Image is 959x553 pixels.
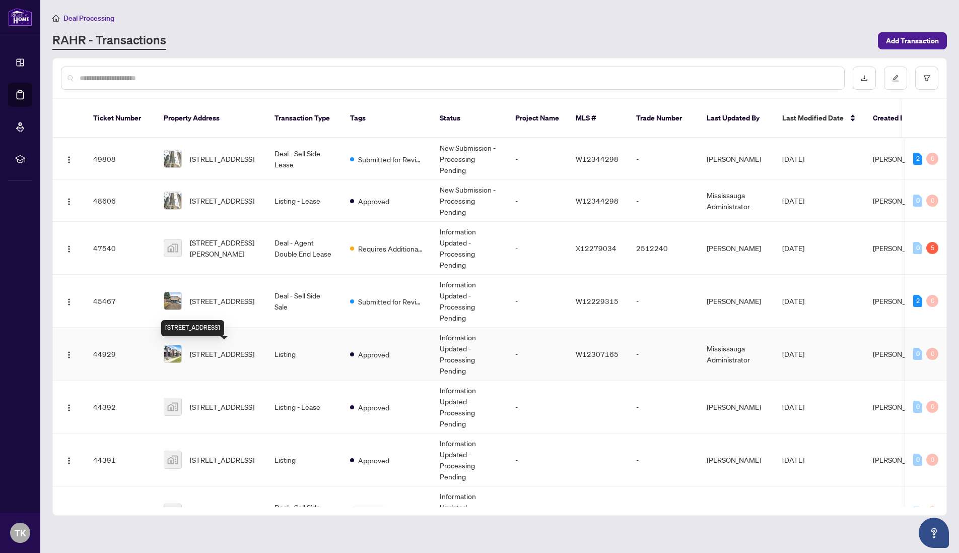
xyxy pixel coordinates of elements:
td: - [507,138,568,180]
img: thumbnail-img [164,150,181,167]
span: Approved [358,402,389,413]
span: [PERSON_NAME] [873,196,927,205]
td: - [628,381,699,434]
td: 48606 [85,180,156,222]
img: thumbnail-img [164,239,181,257]
img: Logo [65,404,73,412]
th: Tags [342,99,432,138]
td: Listing - Lease [266,381,342,434]
td: - [628,434,699,486]
div: 0 [913,195,922,207]
td: - [507,486,568,539]
span: Approved [358,349,389,360]
div: [STREET_ADDRESS] [161,320,224,336]
span: download [861,75,868,82]
td: Listing [266,328,342,381]
td: [PERSON_NAME] [699,275,774,328]
td: - [507,328,568,381]
div: 0 [926,153,938,165]
td: 47540 [85,222,156,275]
span: [DATE] [782,296,804,305]
span: W12344298 [576,154,619,163]
span: Requires Additional Docs [358,243,424,254]
td: Information Updated - Processing Pending [432,486,507,539]
span: Last Modified Date [782,112,844,124]
img: Logo [65,198,73,206]
span: [PERSON_NAME] [873,402,927,411]
td: Mississauga Administrator [699,180,774,222]
th: Trade Number [628,99,699,138]
td: 44141 [85,486,156,539]
div: 0 [926,348,938,360]
td: Listing - Lease [266,180,342,222]
td: Information Updated - Processing Pending [432,381,507,434]
img: Logo [65,457,73,465]
span: [DATE] [782,196,804,205]
span: W12229315 [576,296,619,305]
span: [PERSON_NAME] [873,296,927,305]
div: 0 [913,242,922,254]
th: Last Modified Date [774,99,865,138]
button: Logo [61,240,77,256]
button: Logo [61,399,77,415]
th: Transaction Type [266,99,342,138]
div: 0 [926,454,938,466]
img: thumbnail-img [164,345,181,362]
td: Information Updated - Processing Pending [432,434,507,486]
span: [PERSON_NAME] [873,349,927,358]
button: Logo [61,151,77,167]
td: [PERSON_NAME] [699,381,774,434]
th: Ticket Number [85,99,156,138]
td: - [507,381,568,434]
span: [DATE] [782,243,804,253]
span: Submitted for Review [358,296,424,307]
div: 0 [926,401,938,413]
span: Deal Processing [63,14,114,23]
img: thumbnail-img [164,292,181,310]
span: [STREET_ADDRESS] [190,195,254,206]
td: [PERSON_NAME] [699,486,774,539]
span: W12307165 [576,349,619,358]
span: Approved [358,455,389,466]
img: Logo [65,351,73,359]
span: Submitted for Review [358,154,424,165]
div: 0 [926,195,938,207]
img: Logo [65,298,73,306]
div: 0 [926,295,938,307]
div: 0 [913,401,922,413]
td: - [507,222,568,275]
td: 2510411 [628,486,699,539]
td: New Submission - Processing Pending [432,138,507,180]
img: thumbnail-img [164,192,181,209]
th: Project Name [507,99,568,138]
td: Deal - Sell Side Lease [266,138,342,180]
button: Open asap [919,518,949,548]
span: [DATE] [782,349,804,358]
button: edit [884,67,907,90]
span: W12344298 [576,196,619,205]
img: thumbnail-img [164,451,181,468]
td: Deal - Agent Double End Lease [266,222,342,275]
td: Information Updated - Processing Pending [432,328,507,381]
button: filter [915,67,938,90]
th: Property Address [156,99,266,138]
span: edit [892,75,899,82]
td: 44929 [85,328,156,381]
td: Deal - Sell Side Sale [266,486,342,539]
button: Logo [61,193,77,209]
div: 5 [926,242,938,254]
div: 2 [913,153,922,165]
span: [STREET_ADDRESS][PERSON_NAME] [190,237,258,259]
span: Approved [358,196,389,207]
td: - [507,180,568,222]
img: Logo [65,245,73,253]
td: 44391 [85,434,156,486]
th: MLS # [568,99,628,138]
td: 44392 [85,381,156,434]
button: Add Transaction [878,32,947,49]
span: [PERSON_NAME] [873,243,927,253]
span: [STREET_ADDRESS] [190,153,254,164]
span: 6 Tags [354,507,375,518]
div: 0 [913,348,922,360]
div: 0 [913,454,922,466]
